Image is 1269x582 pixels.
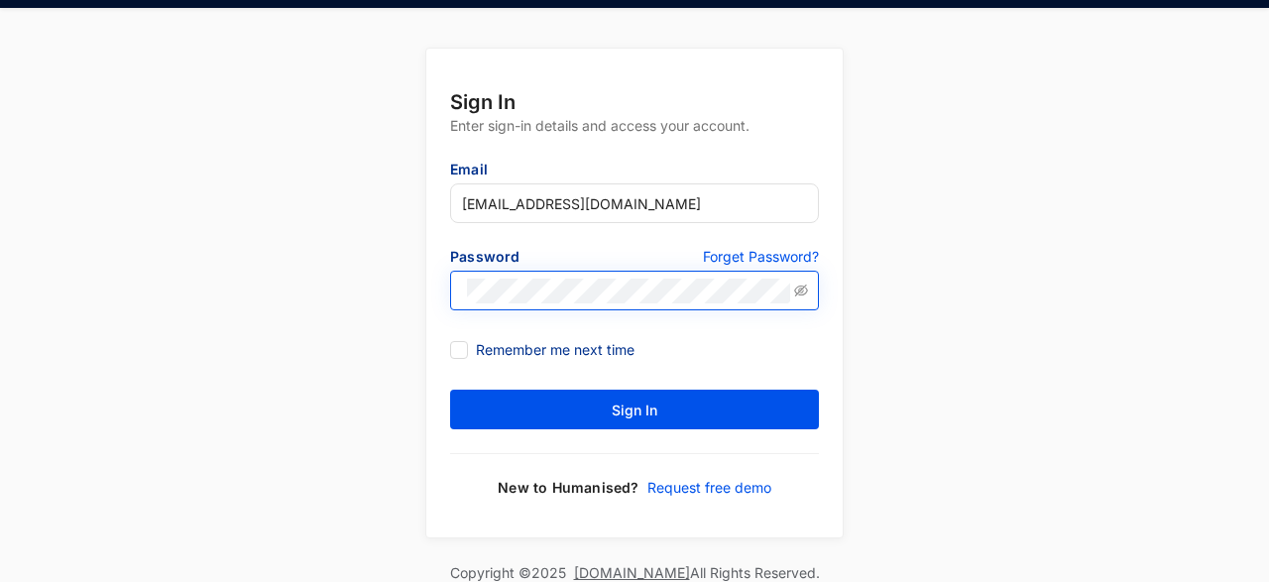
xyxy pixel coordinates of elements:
a: [DOMAIN_NAME] [574,564,690,581]
p: Sign In [450,88,819,116]
a: Forget Password? [703,247,819,271]
span: Sign In [612,401,657,420]
p: New to Humanised? [498,478,638,498]
p: Password [450,247,634,271]
span: Remember me next time [468,339,642,361]
a: Request free demo [639,478,771,498]
input: Enter your email [450,183,819,223]
p: Enter sign-in details and access your account. [450,116,819,160]
p: Email [450,160,819,183]
span: eye-invisible [794,284,808,297]
button: Sign In [450,390,819,429]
